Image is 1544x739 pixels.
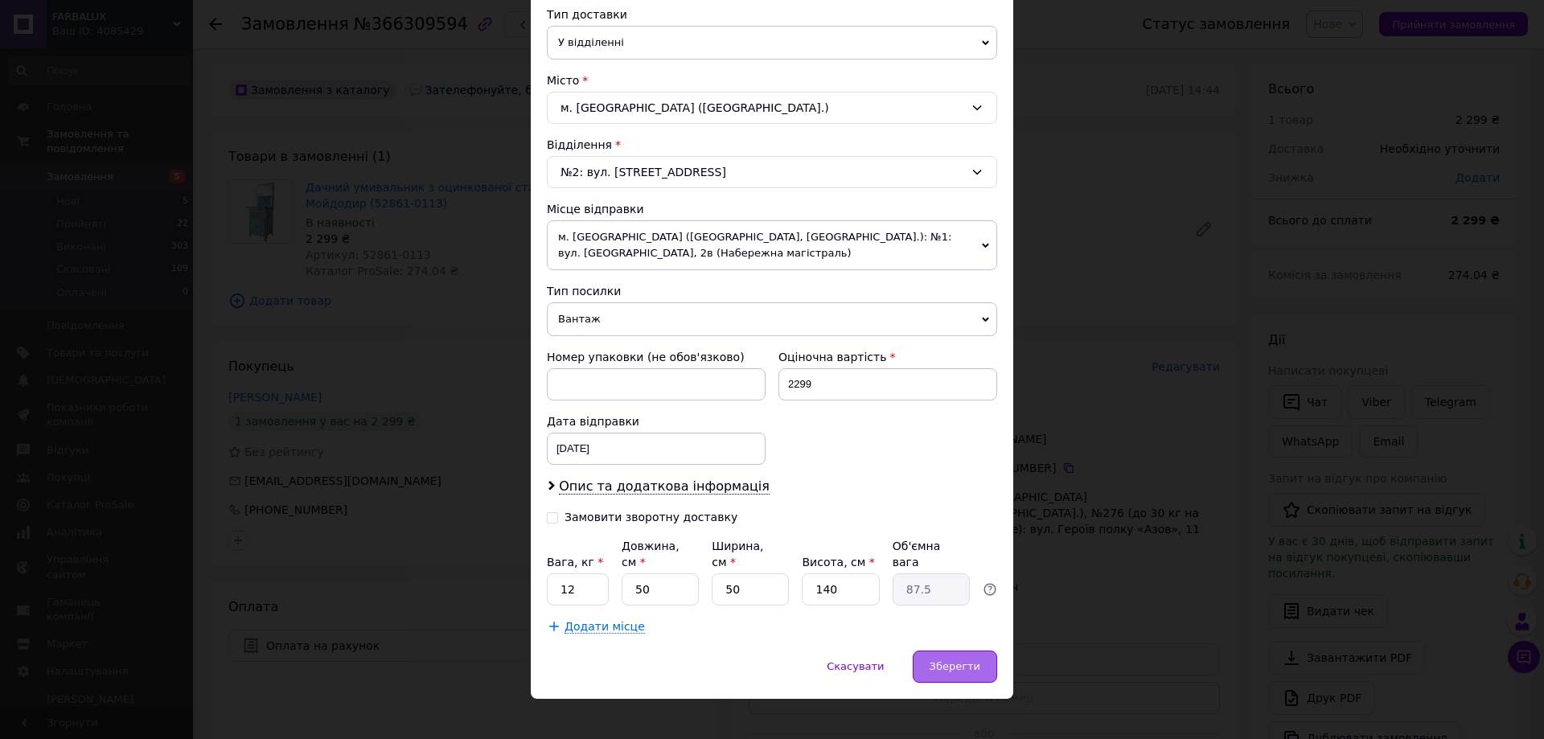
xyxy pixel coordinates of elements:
div: Оціночна вартість [778,349,997,365]
span: Зберегти [930,660,980,672]
div: Відділення [547,137,997,153]
span: Тип посилки [547,285,621,298]
span: Тип доставки [547,8,627,21]
div: м. [GEOGRAPHIC_DATA] ([GEOGRAPHIC_DATA].) [547,92,997,124]
span: Вантаж [547,302,997,336]
div: Замовити зворотну доставку [565,511,737,524]
span: м. [GEOGRAPHIC_DATA] ([GEOGRAPHIC_DATA], [GEOGRAPHIC_DATA].): №1: вул. [GEOGRAPHIC_DATA], 2в (Наб... [547,220,997,270]
span: Місце відправки [547,203,644,216]
span: Опис та додаткова інформація [559,478,770,495]
label: Вага, кг [547,556,603,569]
label: Ширина, см [712,540,763,569]
span: Скасувати [827,660,884,672]
label: Довжина, см [622,540,680,569]
div: №2: вул. [STREET_ADDRESS] [547,156,997,188]
span: У відділенні [547,26,997,60]
div: Місто [547,72,997,88]
label: Висота, см [802,556,874,569]
span: Додати місце [565,620,645,634]
div: Об'ємна вага [893,538,970,570]
div: Дата відправки [547,413,766,429]
div: Номер упаковки (не обов'язково) [547,349,766,365]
